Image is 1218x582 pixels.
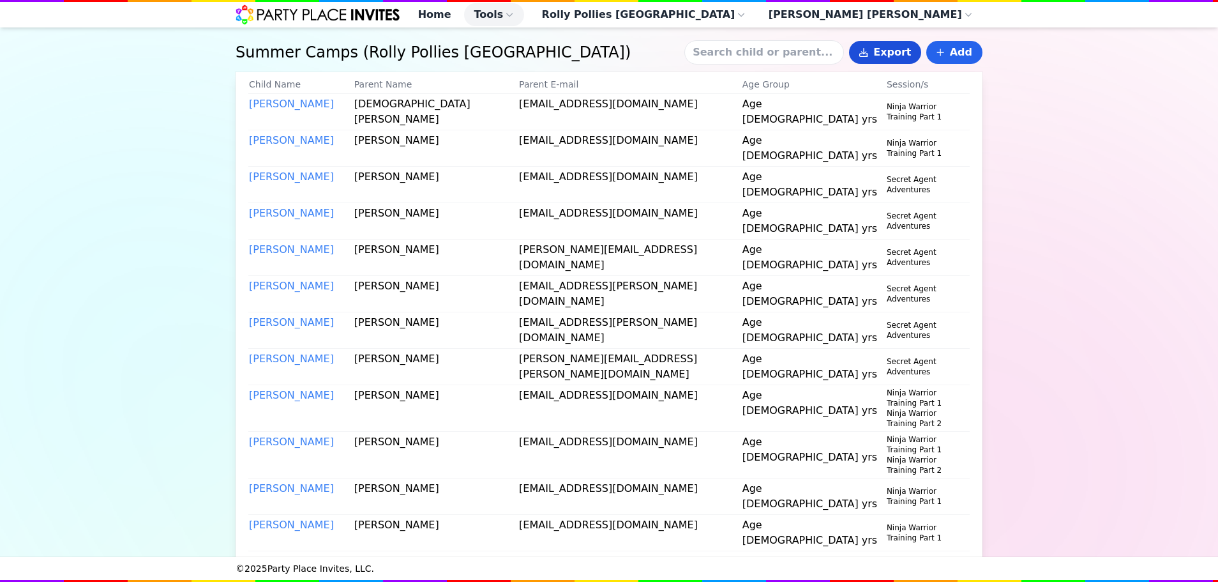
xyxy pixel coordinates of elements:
[926,41,982,64] a: Add
[742,432,886,479] td: Age [DEMOGRAPHIC_DATA] yrs
[742,312,886,349] td: Age [DEMOGRAPHIC_DATA] yrs
[518,94,742,130] td: [EMAIL_ADDRESS][DOMAIN_NAME]
[742,276,886,312] td: Age [DEMOGRAPHIC_DATA] yrs
[354,77,518,94] th: Parent Name
[742,515,886,551] td: Age [DEMOGRAPHIC_DATA] yrs
[742,385,886,432] td: Age [DEMOGRAPHIC_DATA] yrs
[354,240,518,276] td: [PERSON_NAME]
[742,167,886,203] td: Age [DEMOGRAPHIC_DATA] yrs
[236,557,982,580] div: © 2025 Party Place Invites, LLC.
[887,138,962,158] div: Ninja Warrior Training Part 1
[887,356,962,377] div: Secret Agent Adventures
[518,240,742,276] td: [PERSON_NAME][EMAIL_ADDRESS][DOMAIN_NAME]
[518,276,742,312] td: [EMAIL_ADDRESS][PERSON_NAME][DOMAIN_NAME]
[236,4,400,25] img: Party Place Invites
[354,276,518,312] td: [PERSON_NAME]
[887,247,962,268] div: Secret Agent Adventures
[886,77,970,94] th: Session/s
[518,203,742,240] td: [EMAIL_ADDRESS][DOMAIN_NAME]
[354,515,518,551] td: [PERSON_NAME]
[354,94,518,130] td: [DEMOGRAPHIC_DATA][PERSON_NAME]
[518,479,742,515] td: [EMAIL_ADDRESS][DOMAIN_NAME]
[742,130,886,167] td: Age [DEMOGRAPHIC_DATA] yrs
[354,167,518,203] td: [PERSON_NAME]
[518,515,742,551] td: [EMAIL_ADDRESS][DOMAIN_NAME]
[518,385,742,432] td: [EMAIL_ADDRESS][DOMAIN_NAME]
[249,98,334,110] a: [PERSON_NAME]
[742,240,886,276] td: Age [DEMOGRAPHIC_DATA] yrs
[887,211,962,231] div: Secret Agent Adventures
[684,40,844,65] input: Search child or parent...
[354,385,518,432] td: [PERSON_NAME]
[354,203,518,240] td: [PERSON_NAME]
[887,320,962,341] div: Secret Agent Adventures
[887,174,962,195] div: Secret Agent Adventures
[742,203,886,240] td: Age [DEMOGRAPHIC_DATA] yrs
[887,434,962,455] div: Ninja Warrior Training Part 1
[249,280,334,292] a: [PERSON_NAME]
[248,77,354,94] th: Child Name
[249,207,334,219] a: [PERSON_NAME]
[887,455,962,475] div: Ninja Warrior Training Part 2
[518,77,742,94] th: Parent E-mail
[742,479,886,515] td: Age [DEMOGRAPHIC_DATA] yrs
[354,312,518,349] td: [PERSON_NAME]
[354,432,518,479] td: [PERSON_NAME]
[518,130,742,167] td: [EMAIL_ADDRESS][DOMAIN_NAME]
[518,167,742,203] td: [EMAIL_ADDRESS][DOMAIN_NAME]
[354,130,518,167] td: [PERSON_NAME]
[887,284,962,304] div: Secret Agent Adventures
[249,519,334,531] a: [PERSON_NAME]
[249,436,334,448] a: [PERSON_NAME]
[249,389,334,401] a: [PERSON_NAME]
[518,349,742,385] td: [PERSON_NAME][EMAIL_ADDRESS][PERSON_NAME][DOMAIN_NAME]
[758,3,982,26] button: [PERSON_NAME] [PERSON_NAME]
[354,479,518,515] td: [PERSON_NAME]
[408,3,462,26] a: Home
[249,482,334,494] a: [PERSON_NAME]
[249,353,334,365] a: [PERSON_NAME]
[887,523,962,543] div: Ninja Warrior Training Part 1
[249,171,334,183] a: [PERSON_NAME]
[887,102,962,122] div: Ninja Warrior Training Part 1
[887,388,962,408] div: Ninja Warrior Training Part 1
[249,316,334,328] a: [PERSON_NAME]
[742,349,886,385] td: Age [DEMOGRAPHIC_DATA] yrs
[249,243,334,256] a: [PERSON_NAME]
[742,77,886,94] th: Age Group
[249,555,334,567] a: [PERSON_NAME]
[518,432,742,479] td: [EMAIL_ADDRESS][DOMAIN_NAME]
[887,408,962,429] div: Ninja Warrior Training Part 2
[464,3,524,26] button: Tools
[887,486,962,507] div: Ninja Warrior Training Part 1
[532,3,756,26] button: Rolly Pollies [GEOGRAPHIC_DATA]
[354,349,518,385] td: [PERSON_NAME]
[518,312,742,349] td: [EMAIL_ADDRESS][PERSON_NAME][DOMAIN_NAME]
[249,134,334,146] a: [PERSON_NAME]
[849,41,921,64] button: Export
[742,94,886,130] td: Age [DEMOGRAPHIC_DATA] yrs
[236,42,679,63] h1: Summer Camps ( Rolly Pollies [GEOGRAPHIC_DATA] )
